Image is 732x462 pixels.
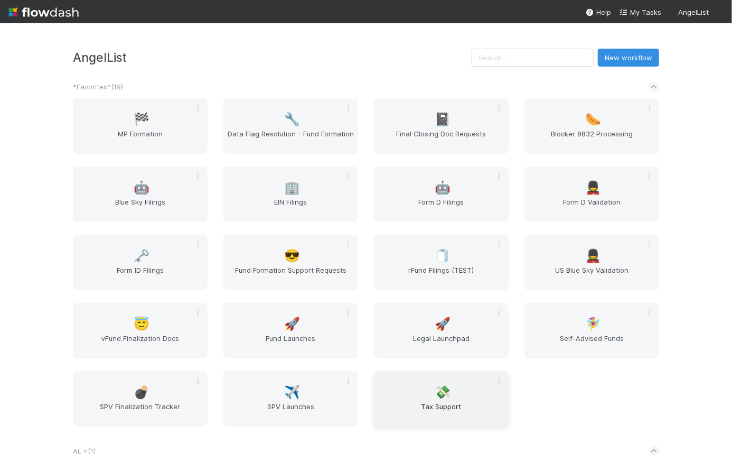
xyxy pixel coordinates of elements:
[77,128,203,150] span: MP Formation
[73,303,208,358] a: 😇vFund Finalization Docs
[374,98,509,154] a: 📓Final Closing Doc Requests
[435,385,451,399] span: 💸
[586,181,602,195] span: 💂
[134,385,150,399] span: 💣
[134,181,150,195] span: 🤖
[472,49,594,67] input: Search...
[374,303,509,358] a: 🚀Legal Launchpad
[73,82,123,91] span: *Favorites* ( 19 )
[374,371,509,427] a: 💸Tax Support
[134,317,150,331] span: 😇
[620,8,661,16] span: My Tasks
[586,249,602,263] span: 💂
[77,197,203,218] span: Blue Sky Filings
[378,197,504,218] span: Form D Filings
[228,265,354,286] span: Fund Formation Support Requests
[223,303,358,358] a: 🚀Fund Launches
[435,249,451,263] span: 🧻
[73,371,208,427] a: 💣SPV Finalization Tracker
[77,333,203,354] span: vFund Finalization Docs
[73,167,208,222] a: 🤖Blue Sky Filings
[77,265,203,286] span: Form ID Filings
[285,249,301,263] span: 😎
[374,235,509,290] a: 🧻rFund Filings (TEST)
[435,317,451,331] span: 🚀
[435,181,451,195] span: 🤖
[524,167,659,222] a: 💂Form D Validation
[285,113,301,126] span: 🔧
[77,401,203,422] span: SPV Finalization Tracker
[529,197,655,218] span: Form D Validation
[223,167,358,222] a: 🏢EIN Filings
[524,235,659,290] a: 💂US Blue Sky Validation
[73,235,208,290] a: 🗝️Form ID Filings
[586,317,602,331] span: 🧚‍♀️
[228,333,354,354] span: Fund Launches
[378,128,504,150] span: Final Closing Doc Requests
[524,303,659,358] a: 🧚‍♀️Self-Advised Funds
[228,401,354,422] span: SPV Launches
[529,333,655,354] span: Self-Advised Funds
[620,7,661,17] a: My Tasks
[73,98,208,154] a: 🏁MP Formation
[285,181,301,195] span: 🏢
[228,128,354,150] span: Data Flag Resolution - Fund Formation
[73,447,96,455] span: AL < ( 1 )
[285,317,301,331] span: 🚀
[529,265,655,286] span: US Blue Sky Validation
[134,249,150,263] span: 🗝️
[529,128,655,150] span: Blocker 8832 Processing
[598,49,659,67] button: New workflow
[378,333,504,354] span: Legal Launchpad
[435,113,451,126] span: 📓
[73,50,472,64] h3: AngelList
[586,7,611,17] div: Help
[586,113,602,126] span: 🌭
[223,235,358,290] a: 😎Fund Formation Support Requests
[228,197,354,218] span: EIN Filings
[378,265,504,286] span: rFund Filings (TEST)
[678,8,709,16] span: AngelList
[374,167,509,222] a: 🤖Form D Filings
[378,401,504,422] span: Tax Support
[524,98,659,154] a: 🌭Blocker 8832 Processing
[8,3,79,21] img: logo-inverted-e16ddd16eac7371096b0.svg
[223,371,358,427] a: ✈️SPV Launches
[134,113,150,126] span: 🏁
[223,98,358,154] a: 🔧Data Flag Resolution - Fund Formation
[285,385,301,399] span: ✈️
[713,7,724,18] img: avatar_b467e446-68e1-4310-82a7-76c532dc3f4b.png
